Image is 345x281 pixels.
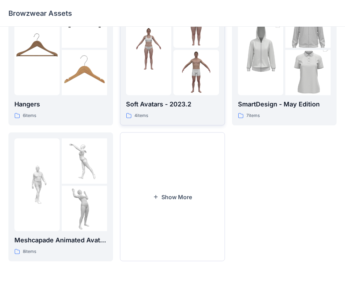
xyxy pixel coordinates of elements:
p: Hangers [14,99,107,109]
p: 4 items [134,112,148,119]
img: folder 1 [238,15,283,83]
a: folder 1folder 2folder 3Meshcapade Animated Avatars8items [8,132,113,261]
p: SmartDesign - May Edition [238,99,331,109]
img: folder 3 [285,39,331,107]
img: folder 1 [14,162,60,207]
img: folder 1 [126,26,171,71]
img: folder 3 [173,50,219,95]
img: folder 3 [62,50,107,95]
img: folder 3 [62,186,107,231]
p: 8 items [23,248,36,255]
p: Meshcapade Animated Avatars [14,235,107,245]
p: 6 items [23,112,36,119]
img: folder 1 [14,26,60,71]
button: Show More [120,132,225,261]
p: Browzwear Assets [8,8,72,18]
p: Soft Avatars - 2023.2 [126,99,219,109]
img: folder 2 [62,138,107,184]
p: 7 items [246,112,260,119]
